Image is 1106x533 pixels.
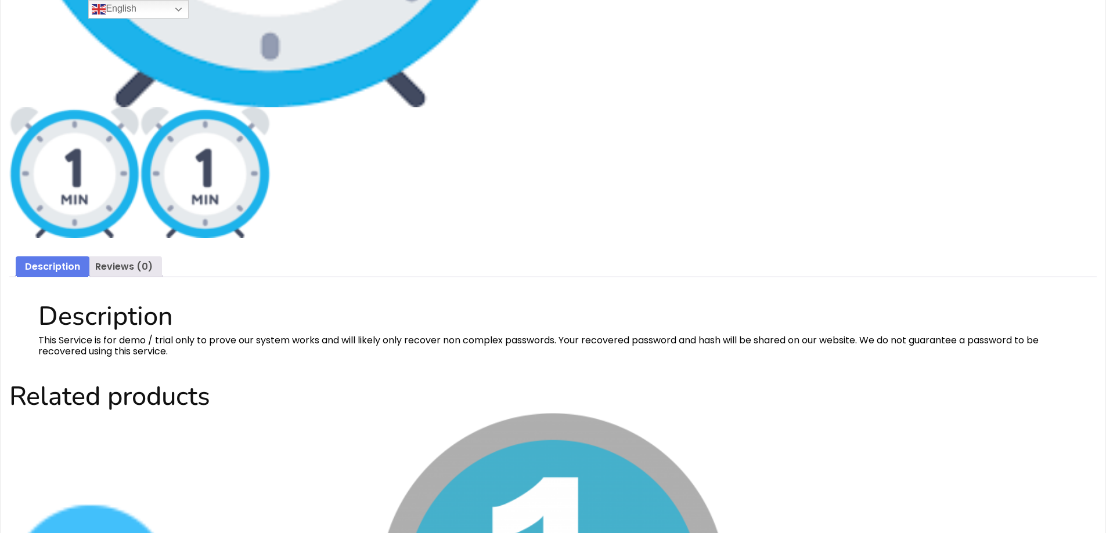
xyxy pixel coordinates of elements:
[25,256,80,278] a: Description
[92,2,106,16] img: en
[9,381,1097,412] h2: Related products
[95,256,153,278] a: Reviews (0)
[38,301,1068,332] h2: Description
[9,292,1097,362] div: This Service is for demo / trial only to prove our system works and will likely only recover non ...
[9,107,140,238] img: Public Password Recovery 1 Minute (free trial demo)
[140,107,271,238] img: Public Password Recovery 1 Minute (free trial demo) - Image 2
